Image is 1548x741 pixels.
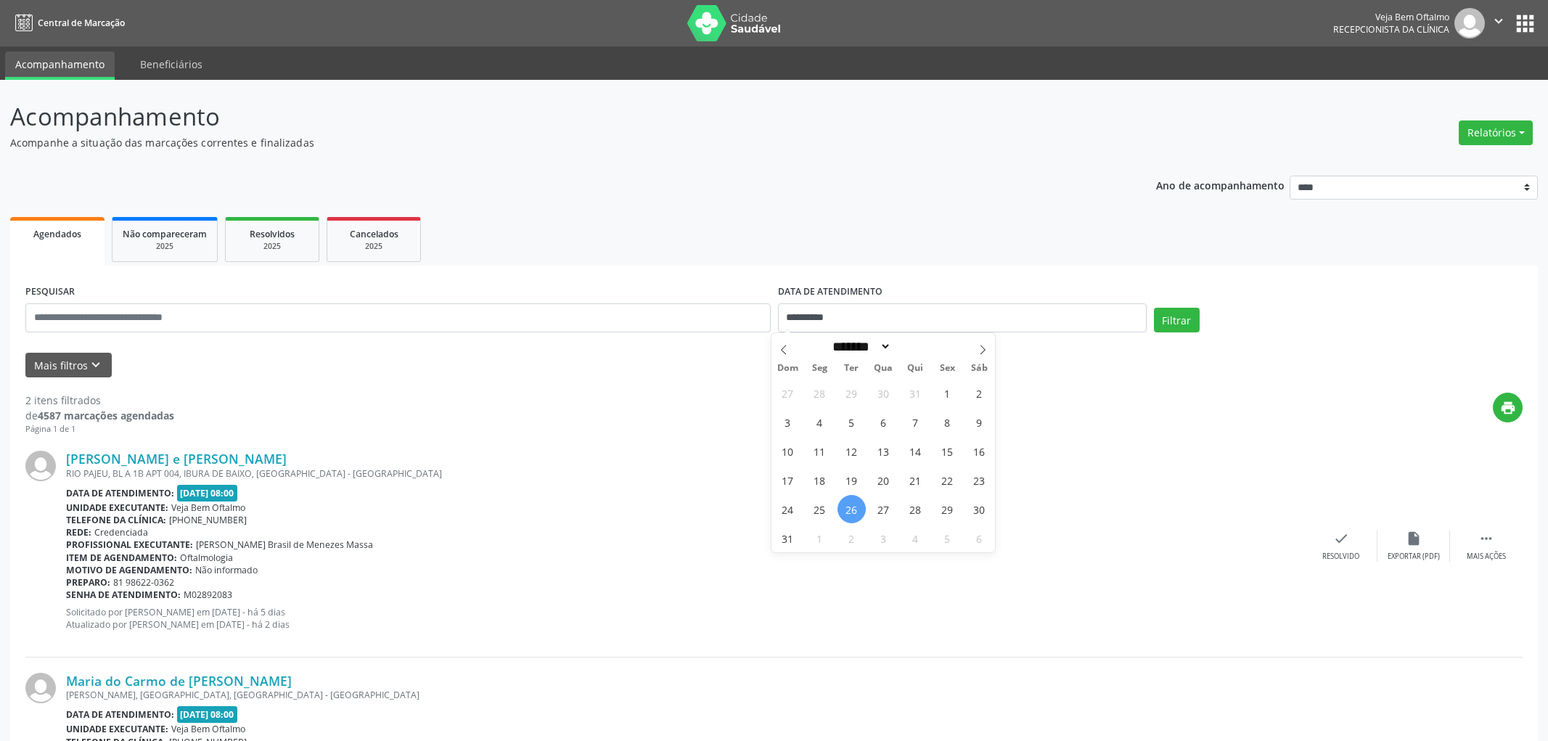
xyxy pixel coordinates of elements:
span: [DATE] 08:00 [177,485,238,501]
span: Agendados [33,228,81,240]
span: Agosto 27, 2025 [869,495,898,523]
p: Solicitado por [PERSON_NAME] em [DATE] - há 5 dias Atualizado por [PERSON_NAME] em [DATE] - há 2 ... [66,606,1305,631]
b: Senha de atendimento: [66,589,181,601]
b: Profissional executante: [66,539,193,551]
p: Ano de acompanhamento [1156,176,1285,194]
span: Agosto 15, 2025 [933,437,962,465]
i:  [1491,13,1507,29]
span: M02892083 [184,589,232,601]
div: Mais ações [1467,552,1506,562]
button: apps [1512,11,1538,36]
span: Agosto 4, 2025 [806,408,834,436]
div: Exportar (PDF) [1388,552,1440,562]
span: Setembro 1, 2025 [806,524,834,552]
span: Veja Bem Oftalmo [171,723,245,735]
div: RIO PAJEU, BL A 1B APT 004, IBURA DE BAIXO, [GEOGRAPHIC_DATA] - [GEOGRAPHIC_DATA] [66,467,1305,480]
b: Unidade executante: [66,723,168,735]
span: Agosto 28, 2025 [901,495,930,523]
input: Year [891,339,939,354]
div: [PERSON_NAME], [GEOGRAPHIC_DATA], [GEOGRAPHIC_DATA] - [GEOGRAPHIC_DATA] [66,689,1305,701]
span: Agosto 17, 2025 [774,466,802,494]
span: Agosto 3, 2025 [774,408,802,436]
b: Preparo: [66,576,110,589]
label: DATA DE ATENDIMENTO [778,281,882,303]
i:  [1478,531,1494,546]
b: Item de agendamento: [66,552,177,564]
img: img [25,673,56,703]
span: Julho 28, 2025 [806,379,834,407]
span: Oftalmologia [180,552,233,564]
span: Setembro 2, 2025 [838,524,866,552]
span: [PERSON_NAME] Brasil de Menezes Massa [196,539,373,551]
b: Motivo de agendamento: [66,564,192,576]
span: Agosto 7, 2025 [901,408,930,436]
i: keyboard_arrow_down [88,357,104,373]
p: Acompanhamento [10,99,1080,135]
span: Setembro 4, 2025 [901,524,930,552]
button: Mais filtroskeyboard_arrow_down [25,353,112,378]
span: Agosto 6, 2025 [869,408,898,436]
span: Agosto 24, 2025 [774,495,802,523]
div: Veja Bem Oftalmo [1333,11,1449,23]
span: Recepcionista da clínica [1333,23,1449,36]
span: Agosto 22, 2025 [933,466,962,494]
span: Agosto 26, 2025 [838,495,866,523]
span: Não compareceram [123,228,207,240]
span: Agosto 19, 2025 [838,466,866,494]
button: Filtrar [1154,308,1200,332]
span: Agosto 21, 2025 [901,466,930,494]
span: Sáb [963,364,995,373]
select: Month [828,339,892,354]
a: Central de Marcação [10,11,125,35]
span: Agosto 12, 2025 [838,437,866,465]
div: 2025 [236,241,308,252]
span: Seg [803,364,835,373]
span: Agosto 30, 2025 [965,495,994,523]
div: 2025 [337,241,410,252]
a: [PERSON_NAME] e [PERSON_NAME] [66,451,287,467]
div: 2 itens filtrados [25,393,174,408]
span: Julho 31, 2025 [901,379,930,407]
span: Agosto 25, 2025 [806,495,834,523]
a: Acompanhamento [5,52,115,80]
span: Central de Marcação [38,17,125,29]
span: Veja Bem Oftalmo [171,501,245,514]
span: Agosto 14, 2025 [901,437,930,465]
span: Julho 27, 2025 [774,379,802,407]
span: Agosto 9, 2025 [965,408,994,436]
span: Agosto 23, 2025 [965,466,994,494]
span: Julho 30, 2025 [869,379,898,407]
span: Dom [771,364,803,373]
div: 2025 [123,241,207,252]
span: [PHONE_NUMBER] [169,514,247,526]
div: Resolvido [1322,552,1359,562]
a: Beneficiários [130,52,213,77]
b: Rede: [66,526,91,539]
span: 81 98622-0362 [113,576,174,589]
img: img [1454,8,1485,38]
span: Agosto 18, 2025 [806,466,834,494]
span: [DATE] 08:00 [177,706,238,723]
span: Resolvidos [250,228,295,240]
span: Agosto 20, 2025 [869,466,898,494]
button: print [1493,393,1523,422]
span: Setembro 3, 2025 [869,524,898,552]
span: Agosto 13, 2025 [869,437,898,465]
span: Agosto 5, 2025 [838,408,866,436]
label: PESQUISAR [25,281,75,303]
b: Data de atendimento: [66,708,174,721]
strong: 4587 marcações agendadas [38,409,174,422]
span: Agosto 10, 2025 [774,437,802,465]
img: img [25,451,56,481]
i: check [1333,531,1349,546]
span: Agosto 8, 2025 [933,408,962,436]
button: Relatórios [1459,120,1533,145]
span: Cancelados [350,228,398,240]
span: Setembro 6, 2025 [965,524,994,552]
i: insert_drive_file [1406,531,1422,546]
span: Julho 29, 2025 [838,379,866,407]
span: Agosto 11, 2025 [806,437,834,465]
div: de [25,408,174,423]
span: Agosto 16, 2025 [965,437,994,465]
b: Unidade executante: [66,501,168,514]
